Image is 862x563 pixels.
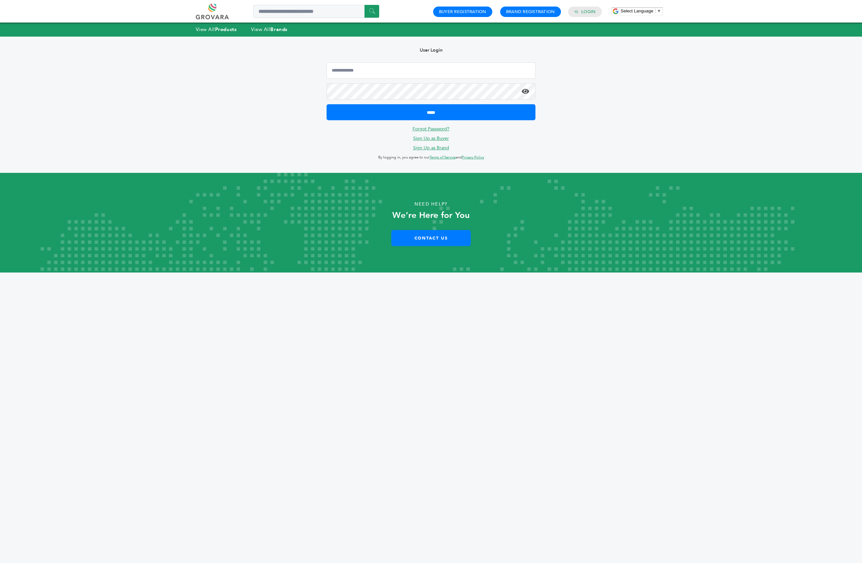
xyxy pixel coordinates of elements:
[215,26,237,33] strong: Products
[657,8,661,13] span: ▼
[327,83,535,100] input: Password
[413,145,449,151] a: Sign Up as Brand
[420,47,443,53] b: User Login
[413,135,449,141] a: Sign Up as Buyer
[439,9,486,15] a: Buyer Registration
[391,230,471,246] a: Contact Us
[430,155,456,160] a: Terms of Service
[581,9,596,15] a: Login
[251,26,288,33] a: View AllBrands
[621,8,661,13] a: Select Language​
[392,209,470,221] strong: We’re Here for You
[327,154,535,161] p: By logging in, you agree to our and
[506,9,555,15] a: Brand Registration
[270,26,287,33] strong: Brands
[327,62,535,79] input: Email Address
[196,26,237,33] a: View AllProducts
[655,8,655,13] span: ​
[462,155,484,160] a: Privacy Policy
[43,199,819,209] p: Need Help?
[253,5,379,18] input: Search a product or brand...
[413,126,449,132] a: Forgot Password?
[621,8,653,13] span: Select Language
